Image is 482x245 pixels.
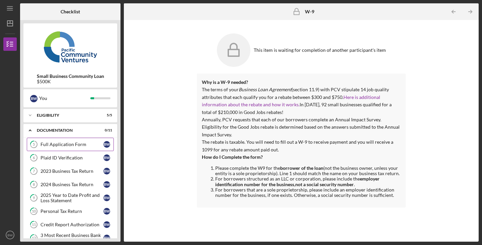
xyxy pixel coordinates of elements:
div: 5 / 5 [100,113,112,117]
div: You [39,93,90,104]
b: Small Business Community Loan [37,74,104,79]
a: 82024 Business Tax ReturnBW [27,178,114,191]
tspan: 9 [33,196,35,200]
b: Checklist [61,9,80,14]
tspan: 5 [33,142,35,147]
b: W-9 [305,9,314,14]
div: 3 Most Recent Business Bank Statements [41,233,103,243]
div: 0 / 11 [100,128,112,132]
tspan: 12 [32,236,36,240]
a: 11Credit Report AuthorizationBW [27,218,114,231]
div: This item is waiting for completion of another participant's item [254,47,386,53]
text: BW [7,233,13,237]
div: B W [103,181,110,188]
tspan: 7 [33,169,35,173]
a: 72023 Business Tax ReturnBW [27,164,114,178]
div: B W [103,141,110,148]
tspan: 6 [33,156,35,160]
div: 2024 Business Tax Return [41,182,103,187]
button: BW [3,228,17,242]
li: For borrowers structured as an LLC or corporation, please include the , . [215,176,401,187]
a: 5Full Application FormBW [27,138,114,151]
div: 2025 Year to Date Profit and Loss Statement [41,193,103,203]
div: B W [103,168,110,174]
div: Eligibility [37,113,95,117]
div: Credit Report Authorization [41,222,103,227]
div: B W [30,95,37,102]
a: 6Plaid ID VerificationBW [27,151,114,164]
div: B W [103,195,110,201]
div: B W [103,221,110,228]
tspan: 8 [33,182,35,187]
p: The terms of your (section 11.9) with PCV stipulate 14 job quality attributes that each qualify y... [202,79,401,116]
div: $500K [37,79,104,84]
strong: borrower of the loan [280,165,323,171]
div: Personal Tax Return [41,209,103,214]
p: The rebate is taxable. You will need to fill out a W-9 to receive payment and you will receive a ... [202,138,401,153]
strong: a social security number [303,181,354,187]
em: Business Loan Agreement [239,87,292,92]
strong: Why is a W-9 needed? [202,79,248,85]
div: Documentation [37,128,95,132]
tspan: 11 [32,223,36,227]
a: 123 Most Recent Business Bank StatementsBW [27,231,114,245]
img: Product logo [23,27,117,67]
strong: How do I Complete the form? [202,154,263,160]
div: B W [103,208,110,215]
li: For borrowers that are a sole proprietorship, please include an employer identification number fo... [215,187,401,198]
div: B W [103,235,110,241]
a: 92025 Year to Date Profit and Loss StatementBW [27,191,114,205]
tspan: 10 [32,209,36,214]
p: Annually, PCV requests that each of our borrowers complete an Annual Impact Survey. Eligibility f... [202,116,401,138]
strong: employer identification number for the business [215,176,380,187]
div: Full Application Form [41,142,103,147]
li: Please complete the W9 for the (not the business owner, unless your entity is a sole proprietorsh... [215,165,401,176]
a: 10Personal Tax ReturnBW [27,205,114,218]
div: 2023 Business Tax Return [41,168,103,174]
div: Plaid ID Verification [41,155,103,160]
div: B W [103,154,110,161]
strong: not [295,181,302,187]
